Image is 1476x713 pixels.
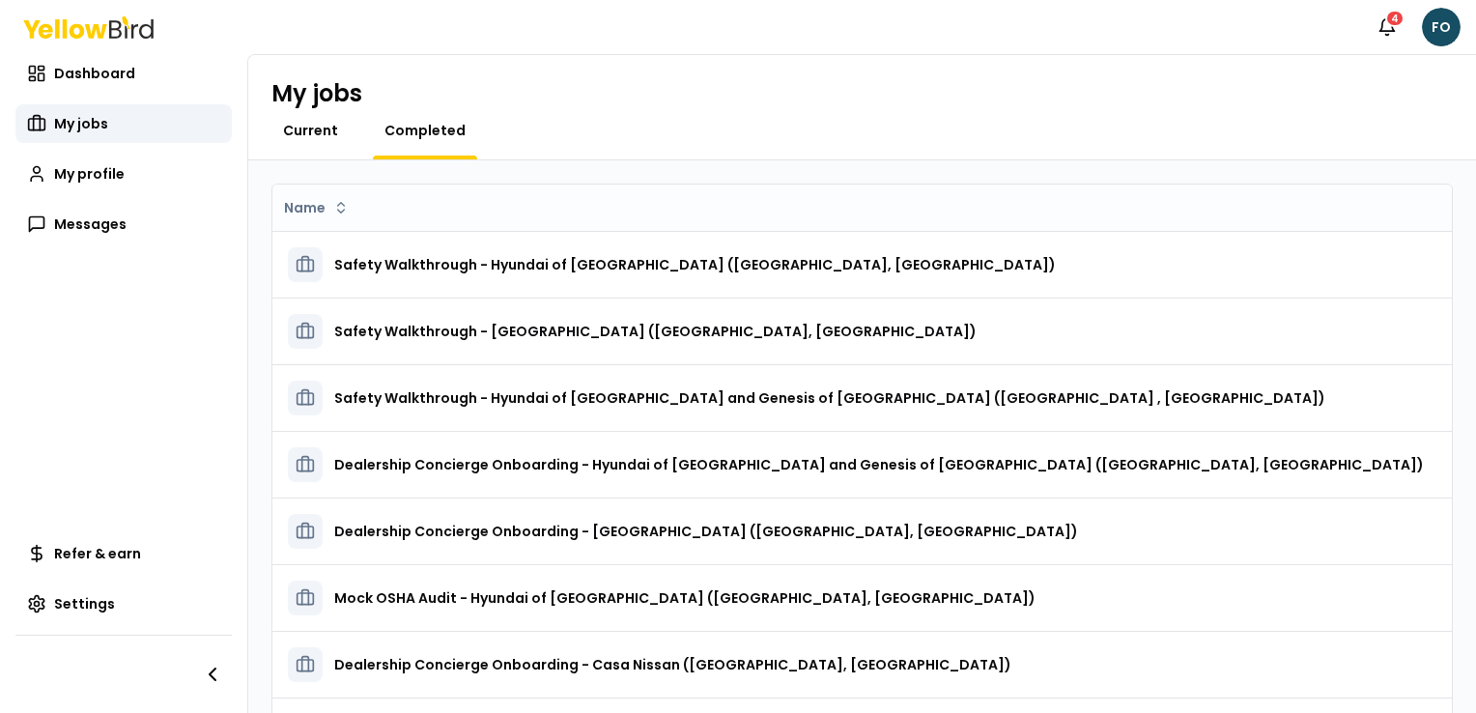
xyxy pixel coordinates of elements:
[15,104,232,143] a: My jobs
[1422,8,1461,46] span: FO
[15,585,232,623] a: Settings
[334,647,1011,682] h3: Dealership Concierge Onboarding - Casa Nissan ([GEOGRAPHIC_DATA], [GEOGRAPHIC_DATA])
[15,54,232,93] a: Dashboard
[54,114,108,133] span: My jobs
[54,214,127,234] span: Messages
[15,205,232,243] a: Messages
[15,155,232,193] a: My profile
[334,447,1424,482] h3: Dealership Concierge Onboarding - Hyundai of [GEOGRAPHIC_DATA] and Genesis of [GEOGRAPHIC_DATA] (...
[271,121,350,140] a: Current
[54,64,135,83] span: Dashboard
[54,544,141,563] span: Refer & earn
[54,594,115,613] span: Settings
[384,121,466,140] span: Completed
[54,164,125,184] span: My profile
[284,198,326,217] span: Name
[334,314,977,349] h3: Safety Walkthrough - [GEOGRAPHIC_DATA] ([GEOGRAPHIC_DATA], [GEOGRAPHIC_DATA])
[1368,8,1406,46] button: 4
[1385,10,1405,27] div: 4
[334,247,1056,282] h3: Safety Walkthrough - Hyundai of [GEOGRAPHIC_DATA] ([GEOGRAPHIC_DATA], [GEOGRAPHIC_DATA])
[334,514,1078,549] h3: Dealership Concierge Onboarding - [GEOGRAPHIC_DATA] ([GEOGRAPHIC_DATA], [GEOGRAPHIC_DATA])
[373,121,477,140] a: Completed
[283,121,338,140] span: Current
[15,534,232,573] a: Refer & earn
[271,78,362,109] h1: My jobs
[334,581,1036,615] h3: Mock OSHA Audit - Hyundai of [GEOGRAPHIC_DATA] ([GEOGRAPHIC_DATA], [GEOGRAPHIC_DATA])
[276,192,356,223] button: Name
[334,381,1325,415] h3: Safety Walkthrough - Hyundai of [GEOGRAPHIC_DATA] and Genesis of [GEOGRAPHIC_DATA] ([GEOGRAPHIC_D...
